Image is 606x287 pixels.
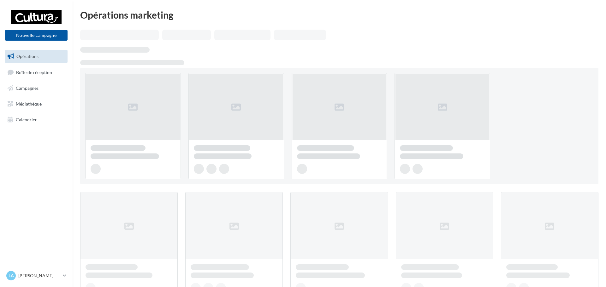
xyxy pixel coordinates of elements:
span: Opérations [16,54,39,59]
a: Campagnes [4,82,69,95]
a: La [PERSON_NAME] [5,270,68,282]
span: Campagnes [16,85,39,91]
a: Opérations [4,50,69,63]
a: Médiathèque [4,97,69,111]
span: Médiathèque [16,101,42,106]
a: Boîte de réception [4,66,69,79]
p: [PERSON_NAME] [18,273,60,279]
a: Calendrier [4,113,69,126]
button: Nouvelle campagne [5,30,68,41]
span: La [9,273,14,279]
div: Opérations marketing [80,10,598,20]
span: Calendrier [16,117,37,122]
span: Boîte de réception [16,69,52,75]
